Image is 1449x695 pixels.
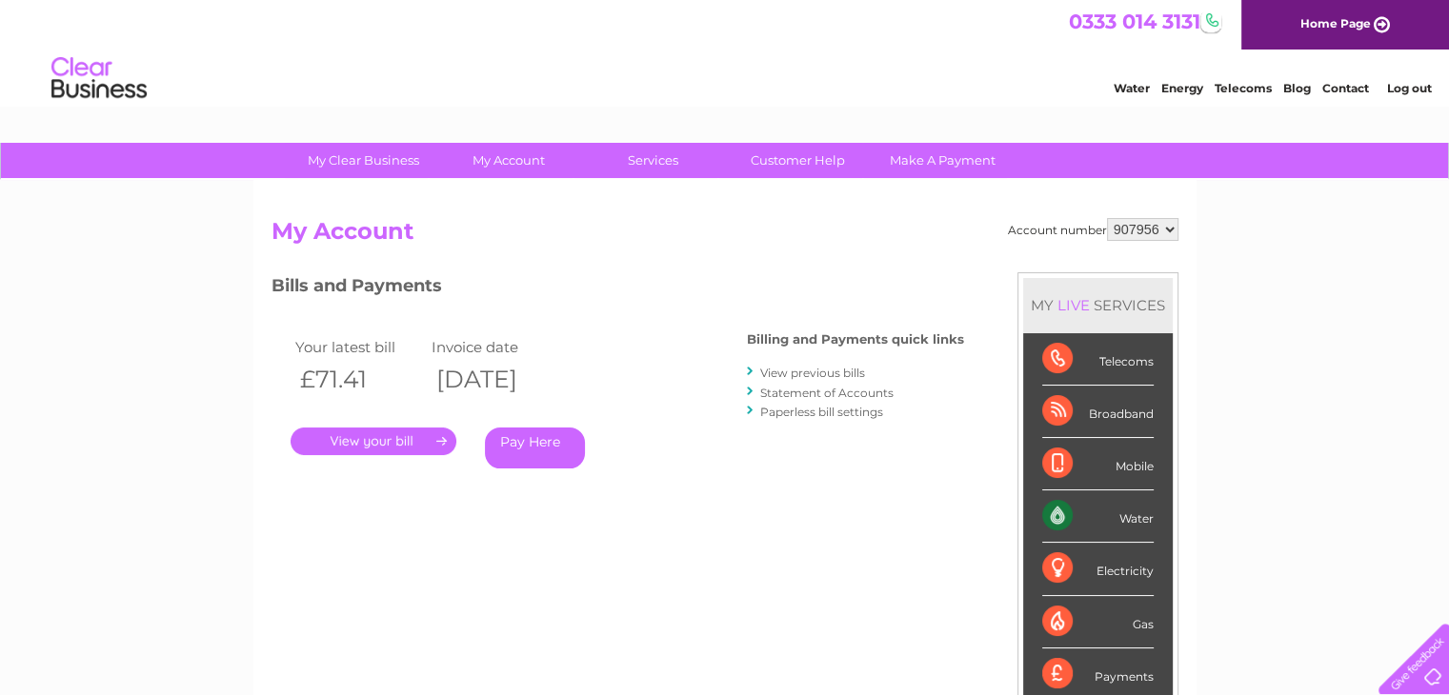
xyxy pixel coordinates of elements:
[1023,278,1173,332] div: MY SERVICES
[864,143,1021,178] a: Make A Payment
[1008,218,1178,241] div: Account number
[427,334,564,360] td: Invoice date
[427,360,564,399] th: [DATE]
[1042,333,1154,386] div: Telecoms
[272,272,964,306] h3: Bills and Payments
[1200,10,1221,32] div: Call: 0333 014 3131
[1215,81,1272,95] a: Telecoms
[1283,81,1311,95] a: Blog
[574,143,732,178] a: Services
[1069,10,1200,33] a: 0333 014 3131
[291,334,428,360] td: Your latest bill
[1042,490,1154,543] div: Water
[485,427,585,468] a: Pay Here
[1114,81,1150,95] a: Water
[430,143,587,178] a: My Account
[50,50,148,108] img: logo.png
[1322,81,1369,95] a: Contact
[291,360,428,399] th: £71.41
[275,10,1176,92] div: Clear Business is a trading name of Verastar Limited (registered in [GEOGRAPHIC_DATA] No. 3667643...
[1203,10,1221,29] img: Wcc6AAAAAElFTkSuQmCC
[1042,386,1154,438] div: Broadband
[1386,81,1431,95] a: Log out
[1042,438,1154,490] div: Mobile
[719,143,876,178] a: Customer Help
[272,218,1178,254] h2: My Account
[760,386,894,400] a: Statement of Accounts
[760,366,865,380] a: View previous bills
[760,405,883,419] a: Paperless bill settings
[1042,543,1154,595] div: Electricity
[285,143,442,178] a: My Clear Business
[1054,296,1094,314] div: LIVE
[1042,596,1154,648] div: Gas
[747,332,964,347] h4: Billing and Payments quick links
[291,427,456,455] a: .
[1161,81,1203,95] a: Energy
